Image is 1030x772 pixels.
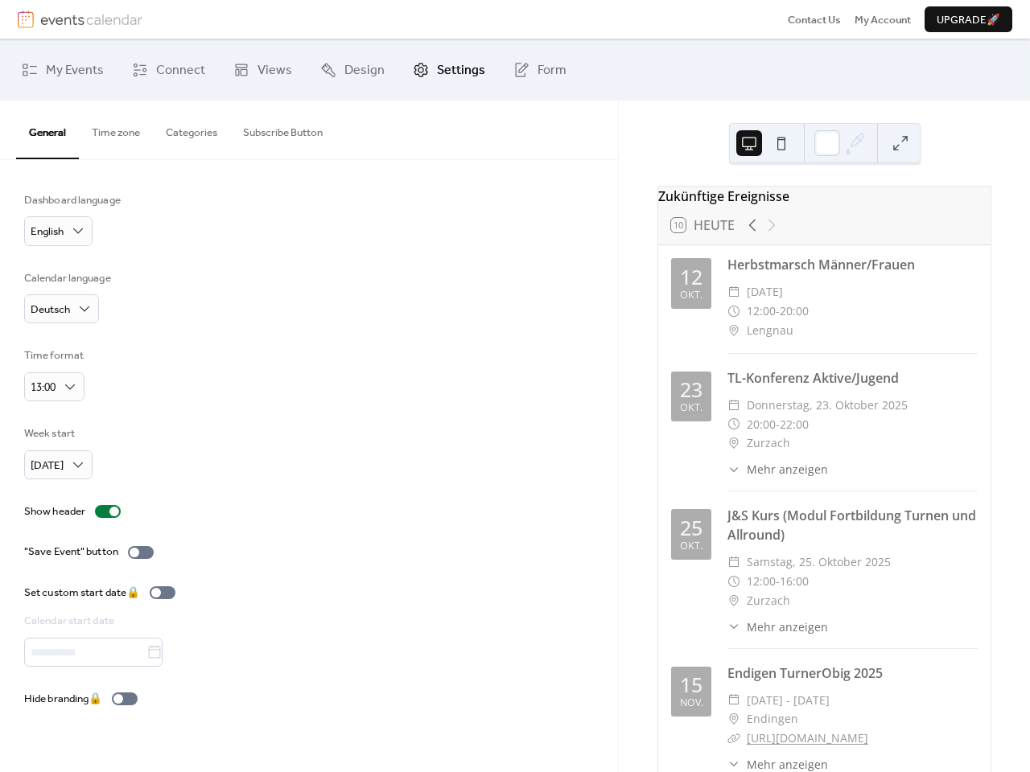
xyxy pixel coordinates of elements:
img: logo [18,10,34,28]
span: Form [538,58,566,83]
span: Deutsch [31,299,70,320]
div: Calendar language [24,270,111,286]
div: Zukünftige Ereignisse [658,187,991,206]
span: English [31,221,64,242]
div: Time format [24,347,84,363]
span: 12:00 [747,302,776,321]
a: Design [308,45,397,94]
div: ​ [727,729,740,748]
button: General [16,101,79,158]
span: Endingen [747,709,798,729]
span: Donnerstag, 23. Oktober 2025 [747,396,908,415]
div: ​ [727,572,740,591]
div: ​ [727,709,740,729]
button: ​Mehr anzeigen [727,618,828,635]
span: [DATE] - [DATE] [747,691,830,710]
span: [DATE] [31,455,64,476]
span: Zurzach [747,433,790,453]
div: Dashboard language [24,192,121,208]
span: 12:00 [747,572,776,591]
span: Connect [156,58,205,83]
span: Samstag, 25. Oktober 2025 [747,552,891,572]
div: ​ [727,591,740,610]
span: 13:00 [31,377,56,398]
button: Categories [153,101,230,157]
span: My Account [855,12,911,28]
span: - [776,302,780,321]
span: Settings [437,58,485,83]
a: Views [221,45,304,94]
button: Time zone [79,101,153,157]
div: ​ [727,691,740,710]
div: ​ [727,433,740,453]
div: 23 [680,380,702,400]
div: 25 [680,518,702,538]
span: 16:00 [780,572,809,591]
span: - [776,572,780,591]
div: ​ [727,618,740,635]
div: ​ [727,302,740,321]
span: Mehr anzeigen [747,461,828,478]
div: ​ [727,396,740,415]
span: My Events [46,58,104,83]
a: Endigen TurnerObig 2025 [727,664,883,682]
a: [URL][DOMAIN_NAME] [747,730,868,745]
a: Form [501,45,579,94]
span: Mehr anzeigen [747,618,828,635]
span: Design [344,58,385,83]
span: - [776,415,780,434]
span: 20:00 [747,415,776,434]
div: TL-Konferenz Aktive/Jugend [727,368,978,388]
div: Week start [24,425,89,441]
a: My Events [10,45,116,94]
div: 12 [680,267,702,287]
button: Upgrade🚀 [925,6,1012,32]
div: ​ [727,321,740,340]
a: Settings [401,45,497,94]
span: Upgrade 🚀 [937,12,1000,28]
span: Views [257,58,292,83]
div: ​ [727,415,740,434]
div: Okt. [680,403,702,413]
a: My Account [855,11,911,27]
div: ​ [727,282,740,302]
a: Contact Us [788,11,841,27]
div: "Save Event" button [24,544,118,560]
img: logotype [40,10,142,28]
span: [DATE] [747,282,783,302]
button: ​Mehr anzeigen [727,461,828,478]
div: ​ [727,552,740,572]
a: Connect [120,45,217,94]
span: Contact Us [788,12,841,28]
div: 15 [680,675,702,695]
div: Nov. [680,698,703,708]
div: Okt. [680,541,702,552]
button: Subscribe Button [230,101,336,157]
span: 22:00 [780,415,809,434]
div: J&S Kurs (Modul Fortbildung Turnen und Allround) [727,506,978,544]
div: Show header [24,503,85,519]
span: 20:00 [780,302,809,321]
span: Lengnau [747,321,793,340]
div: Herbstmarsch Männer/Frauen [727,255,978,274]
div: ​ [727,461,740,478]
span: Zurzach [747,591,790,610]
div: Okt. [680,290,702,301]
